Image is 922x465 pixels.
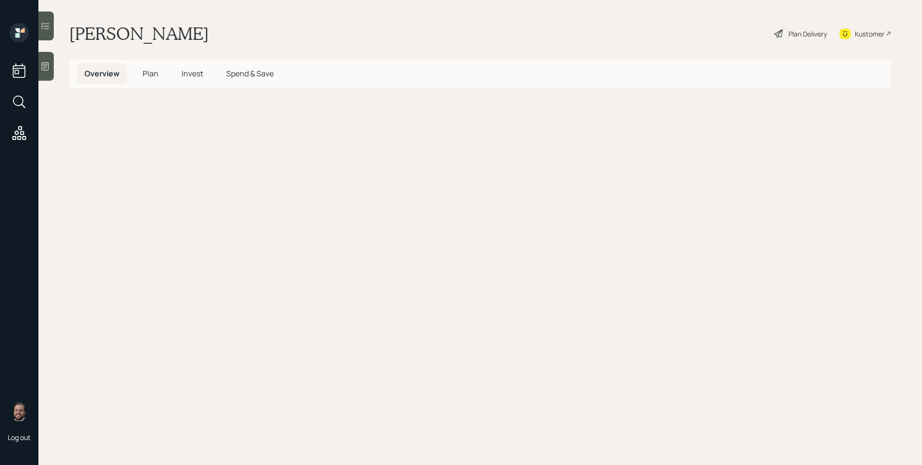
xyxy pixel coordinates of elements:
[855,29,885,39] div: Kustomer
[789,29,827,39] div: Plan Delivery
[8,433,31,442] div: Log out
[143,68,158,79] span: Plan
[85,68,120,79] span: Overview
[182,68,203,79] span: Invest
[226,68,274,79] span: Spend & Save
[10,402,29,421] img: james-distasi-headshot.png
[69,23,209,44] h1: [PERSON_NAME]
